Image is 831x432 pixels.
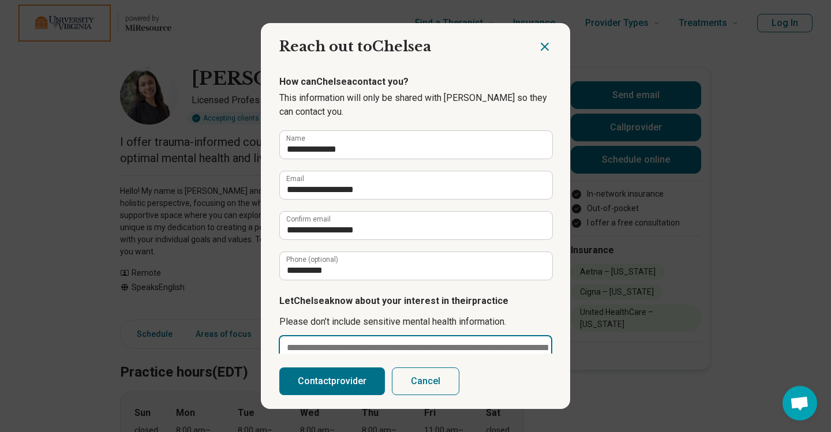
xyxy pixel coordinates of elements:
[279,91,552,119] p: This information will only be shared with [PERSON_NAME] so they can contact you.
[286,175,304,182] label: Email
[286,135,305,142] label: Name
[286,256,338,263] label: Phone (optional)
[279,367,385,395] button: Contactprovider
[538,40,552,54] button: Close dialog
[392,367,459,395] button: Cancel
[286,216,331,223] label: Confirm email
[279,38,431,55] span: Reach out to Chelsea
[279,294,552,308] p: Let Chelsea know about your interest in their practice
[279,75,552,89] p: How can Chelsea contact you?
[279,315,552,329] p: Please don’t include sensitive mental health information.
